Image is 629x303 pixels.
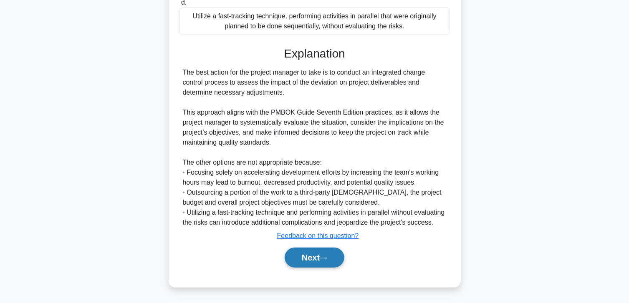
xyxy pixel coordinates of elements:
div: Utilize a fast-tracking technique, performing activities in parallel that were originally planned... [179,8,450,35]
div: The best action for the project manager to take is to conduct an integrated change control proces... [183,68,447,228]
h3: Explanation [184,47,445,61]
button: Next [285,248,344,268]
a: Feedback on this question? [277,232,359,239]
